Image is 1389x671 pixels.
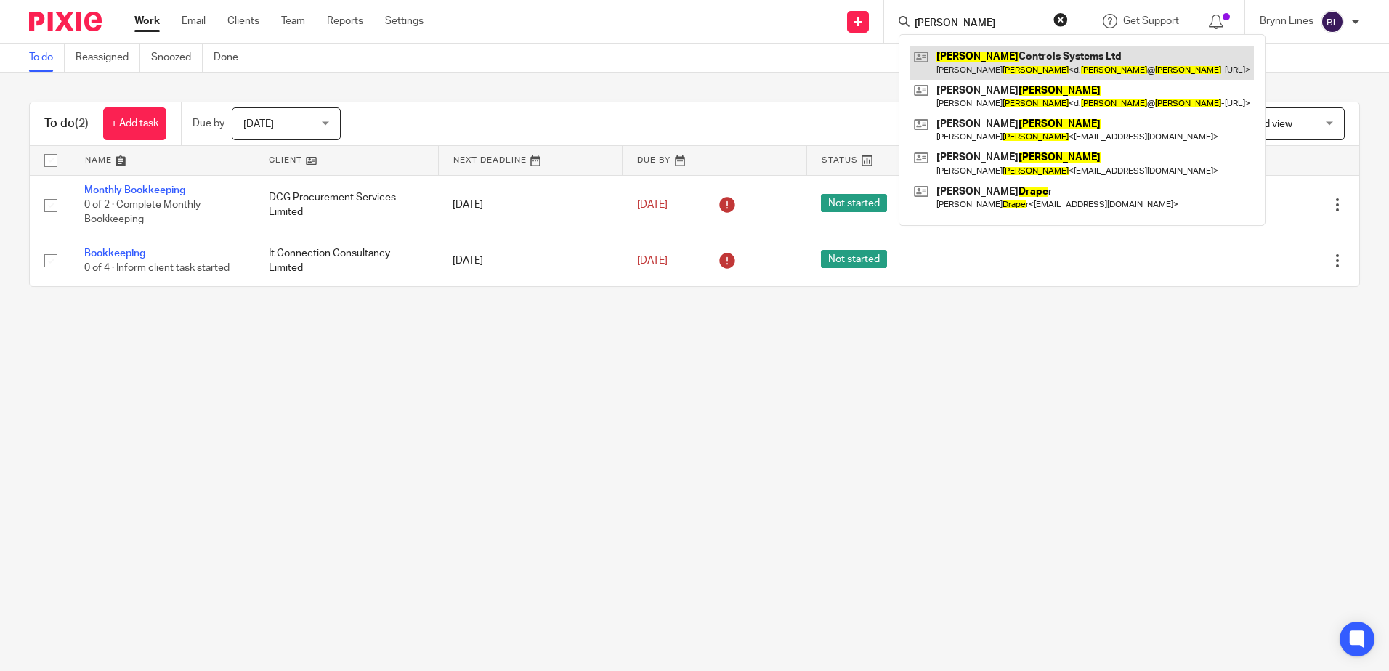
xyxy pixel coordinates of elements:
[438,175,623,235] td: [DATE]
[134,14,160,28] a: Work
[385,14,424,28] a: Settings
[227,14,259,28] a: Clients
[1123,16,1179,26] span: Get Support
[243,119,274,129] span: [DATE]
[1005,253,1161,268] div: ---
[84,200,201,225] span: 0 of 2 · Complete Monthly Bookkeeping
[637,256,668,266] span: [DATE]
[84,263,230,273] span: 0 of 4 · Inform client task started
[281,14,305,28] a: Team
[103,107,166,140] a: + Add task
[182,14,206,28] a: Email
[1321,10,1344,33] img: svg%3E
[821,250,887,268] span: Not started
[29,44,65,72] a: To do
[438,235,623,286] td: [DATE]
[1053,12,1068,27] button: Clear
[76,44,140,72] a: Reassigned
[254,175,439,235] td: DCG Procurement Services Limited
[327,14,363,28] a: Reports
[1260,14,1313,28] p: Brynn Lines
[913,17,1044,30] input: Search
[84,248,145,259] a: Bookkeeping
[29,12,102,31] img: Pixie
[821,194,887,212] span: Not started
[151,44,203,72] a: Snoozed
[193,116,224,131] p: Due by
[44,116,89,131] h1: To do
[214,44,249,72] a: Done
[75,118,89,129] span: (2)
[84,185,185,195] a: Monthly Bookkeeping
[254,235,439,286] td: It Connection Consultancy Limited
[637,200,668,210] span: [DATE]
